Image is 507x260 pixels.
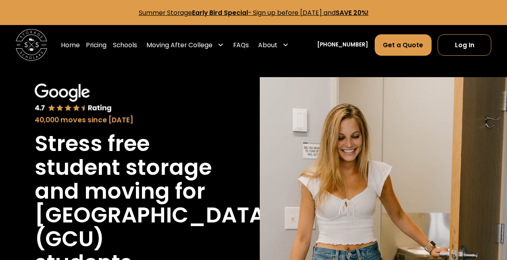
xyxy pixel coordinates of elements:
div: 40,000 moves since [DATE] [35,115,213,125]
a: Pricing [86,34,106,56]
div: Moving After College [143,34,227,56]
a: Log In [438,34,491,56]
h1: [GEOGRAPHIC_DATA] (GCU) [35,203,275,251]
a: Get a Quote [375,34,432,56]
strong: SAVE 20%! [336,8,369,17]
a: FAQs [233,34,249,56]
div: About [255,34,292,56]
a: Home [61,34,80,56]
div: Moving After College [146,40,213,50]
a: [PHONE_NUMBER] [317,41,368,49]
a: Schools [113,34,137,56]
div: About [258,40,277,50]
strong: Early Bird Special [192,8,248,17]
img: Google 4.7 star rating [35,84,112,113]
img: Storage Scholars main logo [16,29,47,61]
h1: Stress free student storage and moving for [35,132,213,203]
a: Summer StorageEarly Bird Special- Sign up before [DATE] andSAVE 20%! [139,8,369,17]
